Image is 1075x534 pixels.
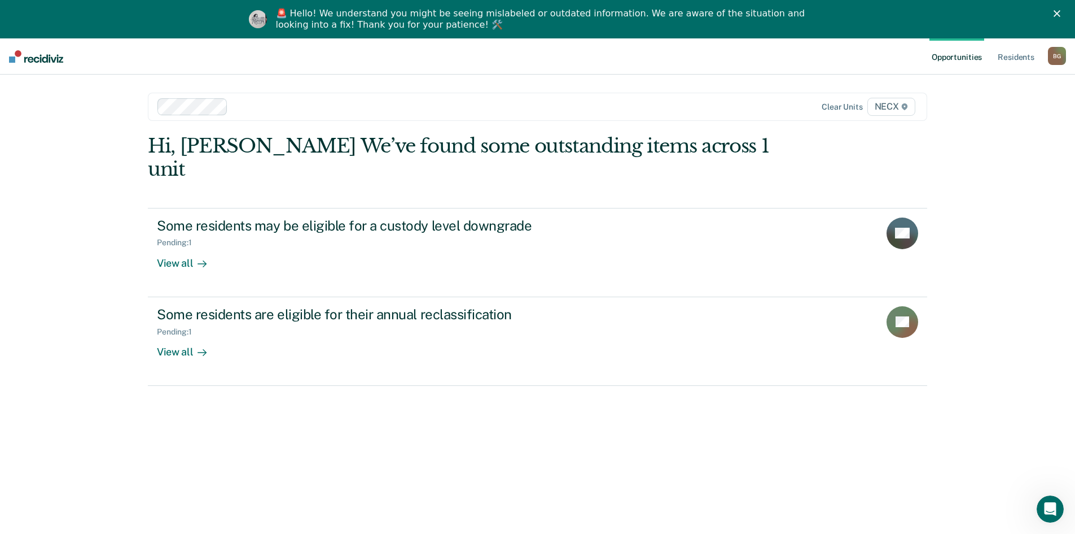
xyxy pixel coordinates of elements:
[157,218,553,234] div: Some residents may be eligible for a custody level downgrade
[148,208,927,297] a: Some residents may be eligible for a custody level downgradePending:1View all
[1054,10,1065,17] div: Close
[276,8,809,31] div: 🚨 Hello! We understand you might be seeing mislabeled or outdated information. We are aware of th...
[929,38,984,75] a: Opportunities
[148,297,927,386] a: Some residents are eligible for their annual reclassificationPending:1View all
[157,327,201,337] div: Pending : 1
[157,248,220,270] div: View all
[1048,47,1066,65] div: B G
[157,306,553,323] div: Some residents are eligible for their annual reclassification
[249,10,267,28] img: Profile image for Kim
[157,336,220,358] div: View all
[1037,496,1064,523] iframe: Intercom live chat
[867,98,915,116] span: NECX
[148,134,771,181] div: Hi, [PERSON_NAME] We’ve found some outstanding items across 1 unit
[822,102,863,112] div: Clear units
[1048,47,1066,65] button: BG
[9,50,63,63] img: Recidiviz
[995,38,1037,75] a: Residents
[157,238,201,248] div: Pending : 1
